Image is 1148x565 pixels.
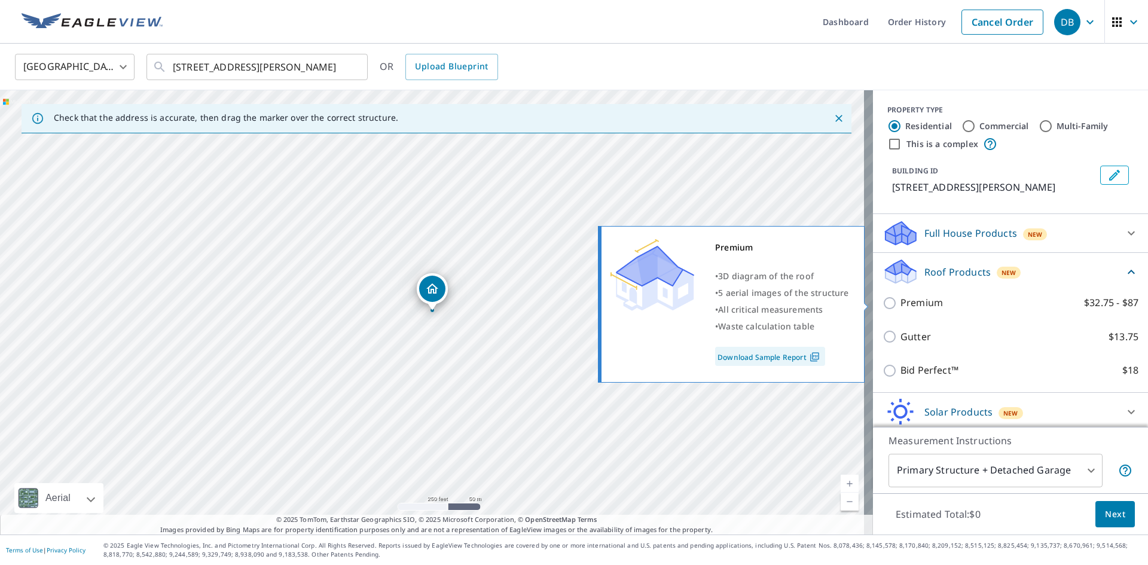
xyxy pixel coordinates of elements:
label: This is a complex [906,138,978,150]
span: New [1002,268,1016,277]
p: Gutter [900,329,931,344]
label: Residential [905,120,952,132]
input: Search by address or latitude-longitude [173,50,343,84]
span: 5 aerial images of the structure [718,287,848,298]
span: New [1003,408,1018,418]
span: Next [1105,507,1125,522]
div: Full House ProductsNew [883,219,1138,248]
img: EV Logo [22,13,163,31]
div: Primary Structure + Detached Garage [889,454,1103,487]
span: Your report will include the primary structure and a detached garage if one exists. [1118,463,1132,478]
div: Dropped pin, building 1, Residential property, 11724 Forest Hills Dr Parker, CO 80138 [417,273,448,310]
p: [STREET_ADDRESS][PERSON_NAME] [892,180,1095,194]
div: [GEOGRAPHIC_DATA] [15,50,135,84]
div: • [715,268,849,285]
img: Premium [610,239,694,311]
div: DB [1054,9,1080,35]
button: Edit building 1 [1100,166,1129,185]
button: Close [831,111,847,126]
p: Full House Products [924,226,1017,240]
a: Current Level 17, Zoom In [841,475,859,493]
a: Terms of Use [6,546,43,554]
a: Privacy Policy [47,546,86,554]
p: Premium [900,295,943,310]
a: OpenStreetMap [525,515,575,524]
p: Bid Perfect™ [900,363,958,378]
p: $18 [1122,363,1138,378]
p: © 2025 Eagle View Technologies, Inc. and Pictometry International Corp. All Rights Reserved. Repo... [103,541,1142,559]
p: Measurement Instructions [889,433,1132,448]
span: All critical measurements [718,304,823,315]
div: • [715,301,849,318]
span: 3D diagram of the roof [718,270,814,282]
p: Roof Products [924,265,991,279]
p: $32.75 - $87 [1084,295,1138,310]
button: Next [1095,501,1135,528]
span: New [1028,230,1043,239]
p: Check that the address is accurate, then drag the marker over the correct structure. [54,112,398,123]
span: © 2025 TomTom, Earthstar Geographics SIO, © 2025 Microsoft Corporation, © [276,515,597,525]
div: OR [380,54,498,80]
label: Commercial [979,120,1029,132]
div: Roof ProductsNew [883,258,1138,286]
div: Solar ProductsNew [883,398,1138,426]
a: Current Level 17, Zoom Out [841,493,859,511]
div: • [715,318,849,335]
p: | [6,546,86,554]
div: Aerial [42,483,74,513]
p: $13.75 [1109,329,1138,344]
p: Solar Products [924,405,993,419]
label: Multi-Family [1057,120,1109,132]
a: Cancel Order [961,10,1043,35]
a: Terms [578,515,597,524]
a: Download Sample Report [715,347,825,366]
p: BUILDING ID [892,166,938,176]
div: Aerial [14,483,103,513]
div: • [715,285,849,301]
img: Pdf Icon [807,352,823,362]
div: Premium [715,239,849,256]
a: Upload Blueprint [405,54,497,80]
span: Upload Blueprint [415,59,488,74]
p: Estimated Total: $0 [886,501,990,527]
span: Waste calculation table [718,320,814,332]
div: PROPERTY TYPE [887,105,1134,115]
